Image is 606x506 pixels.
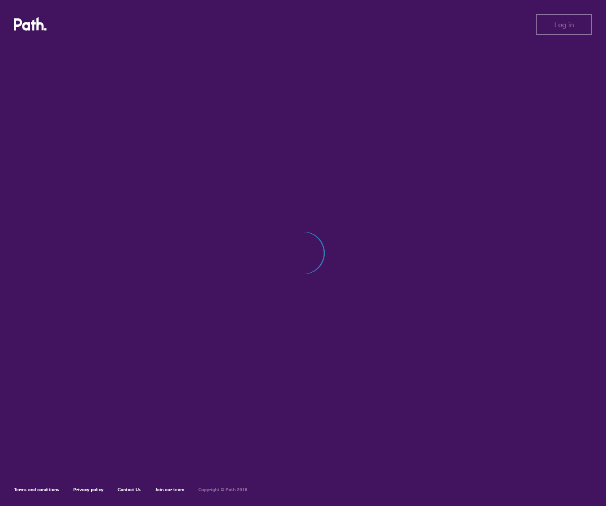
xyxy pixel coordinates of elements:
[118,487,141,492] a: Contact Us
[536,14,592,35] button: Log in
[14,487,59,492] a: Terms and conditions
[73,487,104,492] a: Privacy policy
[554,21,574,29] span: Log in
[198,487,247,492] h6: Copyright © Path 2018
[155,487,184,492] a: Join our team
